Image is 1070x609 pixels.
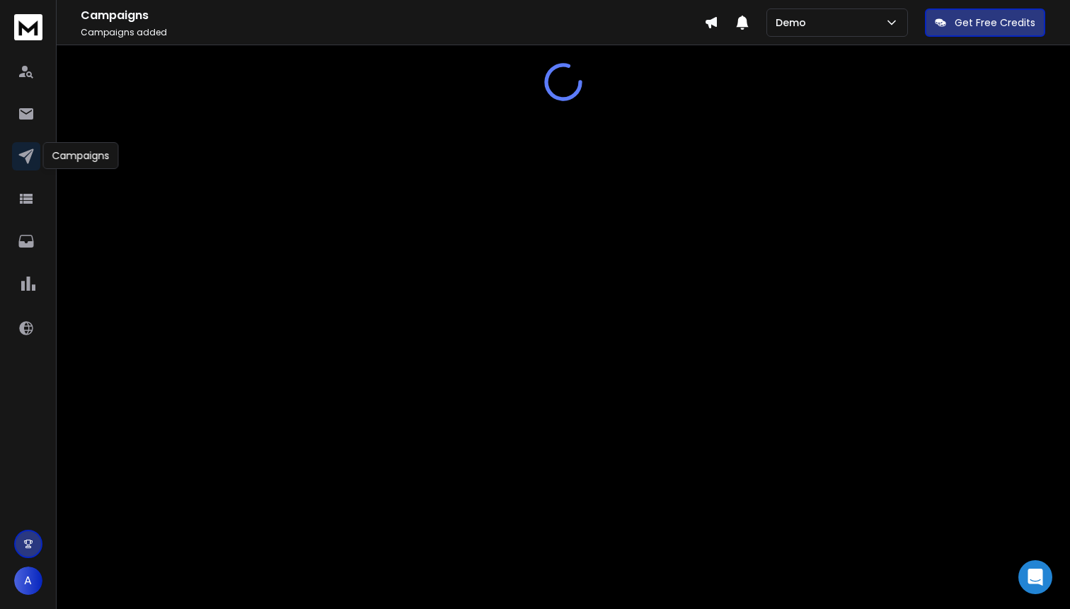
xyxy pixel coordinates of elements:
img: logo [14,14,42,40]
h1: Campaigns [81,7,704,24]
p: Demo [776,16,812,30]
button: A [14,567,42,595]
div: Open Intercom Messenger [1018,560,1052,594]
p: Campaigns added [81,27,704,38]
p: Get Free Credits [955,16,1035,30]
div: Campaigns [43,142,119,169]
button: Get Free Credits [925,8,1045,37]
